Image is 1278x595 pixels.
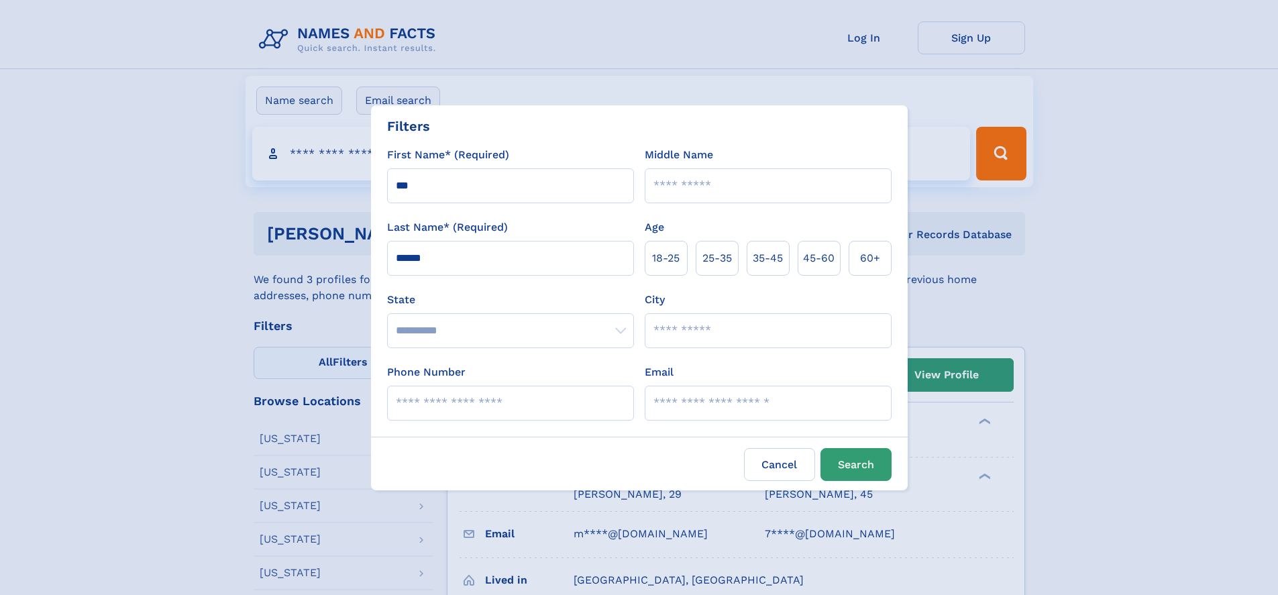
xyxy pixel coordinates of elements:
[652,250,680,266] span: 18‑25
[387,116,430,136] div: Filters
[387,147,509,163] label: First Name* (Required)
[387,292,634,308] label: State
[645,292,665,308] label: City
[645,219,664,235] label: Age
[753,250,783,266] span: 35‑45
[803,250,835,266] span: 45‑60
[860,250,880,266] span: 60+
[387,219,508,235] label: Last Name* (Required)
[744,448,815,481] label: Cancel
[645,147,713,163] label: Middle Name
[820,448,892,481] button: Search
[645,364,674,380] label: Email
[387,364,466,380] label: Phone Number
[702,250,732,266] span: 25‑35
